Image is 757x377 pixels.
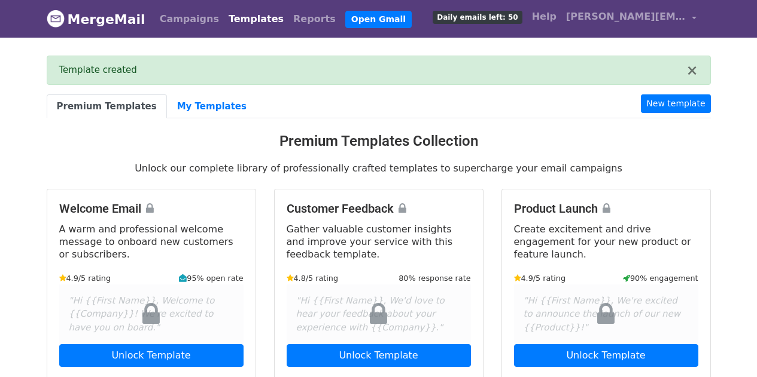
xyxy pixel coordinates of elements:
[514,272,566,284] small: 4.9/5 rating
[59,272,111,284] small: 4.9/5 rating
[47,94,167,119] a: Premium Templates
[155,7,224,31] a: Campaigns
[59,201,244,216] h4: Welcome Email
[179,272,243,284] small: 95% open rate
[514,223,698,260] p: Create excitement and drive engagement for your new product or feature launch.
[288,7,341,31] a: Reports
[287,223,471,260] p: Gather valuable customer insights and improve your service with this feedback template.
[287,344,471,367] a: Unlock Template
[345,11,412,28] a: Open Gmail
[224,7,288,31] a: Templates
[428,5,527,29] a: Daily emails left: 50
[47,162,711,174] p: Unlock our complete library of professionally crafted templates to supercharge your email campaigns
[399,272,470,284] small: 80% response rate
[47,7,145,32] a: MergeMail
[686,63,698,78] button: ×
[59,344,244,367] a: Unlock Template
[514,201,698,216] h4: Product Launch
[561,5,701,33] a: [PERSON_NAME][EMAIL_ADDRESS][PERSON_NAME][DOMAIN_NAME]
[287,201,471,216] h4: Customer Feedback
[641,94,710,113] a: New template
[527,5,561,29] a: Help
[47,10,65,27] img: MergeMail logo
[59,284,244,344] div: "Hi {{First Name}}, Welcome to {{Company}}! We're excited to have you on board."
[514,284,698,344] div: "Hi {{First Name}}, We're excited to announce the launch of our new {{Product}}!"
[623,272,698,284] small: 90% engagement
[59,63,686,77] div: Template created
[47,133,711,150] h3: Premium Templates Collection
[167,94,257,119] a: My Templates
[59,223,244,260] p: A warm and professional welcome message to onboard new customers or subscribers.
[514,344,698,367] a: Unlock Template
[287,284,471,344] div: "Hi {{First Name}}, We'd love to hear your feedback about your experience with {{Company}}."
[287,272,339,284] small: 4.8/5 rating
[566,10,686,24] span: [PERSON_NAME][EMAIL_ADDRESS][PERSON_NAME][DOMAIN_NAME]
[433,11,522,24] span: Daily emails left: 50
